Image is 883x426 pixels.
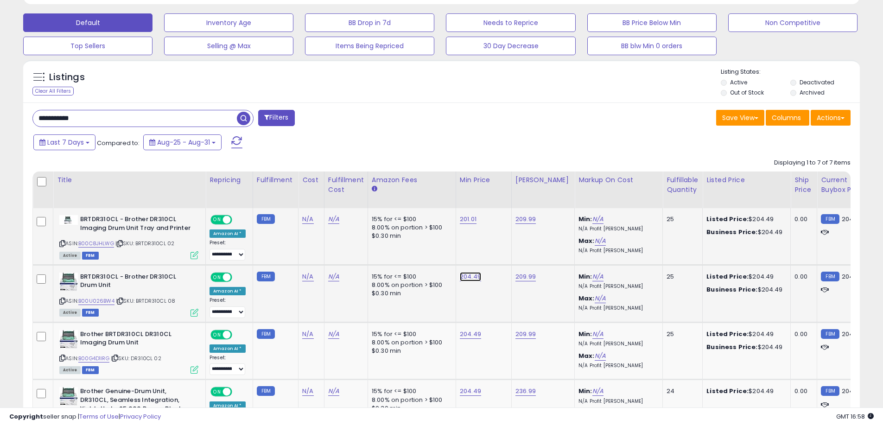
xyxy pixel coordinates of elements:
[32,87,74,95] div: Clear All Filters
[210,175,249,185] div: Repricing
[231,331,246,338] span: OFF
[59,215,78,225] img: 31QiLosDHCL._SL40_.jpg
[578,387,592,395] b: Min:
[328,330,339,339] a: N/A
[231,216,246,224] span: OFF
[59,273,198,316] div: ASIN:
[578,236,595,245] b: Max:
[82,309,99,317] span: FBM
[211,216,223,224] span: ON
[372,185,377,193] small: Amazon Fees.
[23,37,152,55] button: Top Sellers
[210,287,246,295] div: Amazon AI *
[210,355,246,375] div: Preset:
[49,71,85,84] h5: Listings
[9,413,161,421] div: seller snap | |
[515,215,536,224] a: 209.99
[78,355,109,362] a: B00G4D1IRG
[706,215,749,223] b: Listed Price:
[667,215,695,223] div: 25
[231,388,246,396] span: OFF
[821,214,839,224] small: FBM
[821,272,839,281] small: FBM
[164,37,293,55] button: Selling @ Max
[706,272,749,281] b: Listed Price:
[302,175,320,185] div: Cost
[372,281,449,289] div: 8.00% on portion > $100
[706,285,757,294] b: Business Price:
[821,386,839,396] small: FBM
[59,387,78,406] img: 51QNIcoay6L._SL40_.jpg
[257,175,294,185] div: Fulfillment
[578,305,655,312] p: N/A Profit [PERSON_NAME]
[82,252,99,260] span: FBM
[372,330,449,338] div: 15% for <= $100
[80,387,193,415] b: Brother Genuine-Drum Unit, DR310CL, Seamless Integration, Yields Up to 25,000 Pages, Black
[372,396,449,404] div: 8.00% on portion > $100
[821,329,839,339] small: FBM
[111,355,161,362] span: | SKU: DR310CL 02
[578,341,655,347] p: N/A Profit [PERSON_NAME]
[578,272,592,281] b: Min:
[210,240,246,261] div: Preset:
[258,110,294,126] button: Filters
[587,37,717,55] button: BB blw Min 0 orders
[460,175,508,185] div: Min Price
[706,286,783,294] div: $204.49
[446,13,575,32] button: Needs to Reprice
[706,343,783,351] div: $204.49
[372,223,449,232] div: 8.00% on portion > $100
[774,159,851,167] div: Displaying 1 to 7 of 7 items
[667,387,695,395] div: 24
[47,138,84,147] span: Last 7 Days
[82,366,99,374] span: FBM
[115,240,174,247] span: | SKU: BRTDR310CL 02
[515,175,571,185] div: [PERSON_NAME]
[706,343,757,351] b: Business Price:
[59,215,198,258] div: ASIN:
[667,273,695,281] div: 25
[460,215,476,224] a: 201.01
[59,366,81,374] span: All listings currently available for purchase on Amazon
[772,113,801,122] span: Columns
[302,387,313,396] a: N/A
[460,330,481,339] a: 204.49
[578,294,595,303] b: Max:
[460,387,481,396] a: 204.49
[821,175,869,195] div: Current Buybox Price
[9,412,43,421] strong: Copyright
[811,110,851,126] button: Actions
[578,362,655,369] p: N/A Profit [PERSON_NAME]
[706,330,783,338] div: $204.49
[210,297,246,318] div: Preset:
[143,134,222,150] button: Aug-25 - Aug-31
[372,347,449,355] div: $0.30 min
[211,273,223,281] span: ON
[800,89,825,96] label: Archived
[33,134,95,150] button: Last 7 Days
[575,172,663,208] th: The percentage added to the cost of goods (COGS) that forms the calculator for Min & Max prices.
[587,13,717,32] button: BB Price Below Min
[515,387,536,396] a: 236.99
[372,175,452,185] div: Amazon Fees
[59,252,81,260] span: All listings currently available for purchase on Amazon
[120,412,161,421] a: Privacy Policy
[706,387,749,395] b: Listed Price:
[80,330,193,350] b: Brother BRTDR310CL DR310CL Imaging Drum Unit
[592,387,603,396] a: N/A
[730,89,764,96] label: Out of Stock
[592,330,603,339] a: N/A
[328,175,364,195] div: Fulfillment Cost
[794,273,810,281] div: 0.00
[595,351,606,361] a: N/A
[305,13,434,32] button: BB Drop in 7d
[302,272,313,281] a: N/A
[716,110,764,126] button: Save View
[595,236,606,246] a: N/A
[706,228,783,236] div: $204.49
[794,330,810,338] div: 0.00
[257,214,275,224] small: FBM
[721,68,860,76] p: Listing States:
[836,412,874,421] span: 2025-09-8 16:58 GMT
[706,273,783,281] div: $204.49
